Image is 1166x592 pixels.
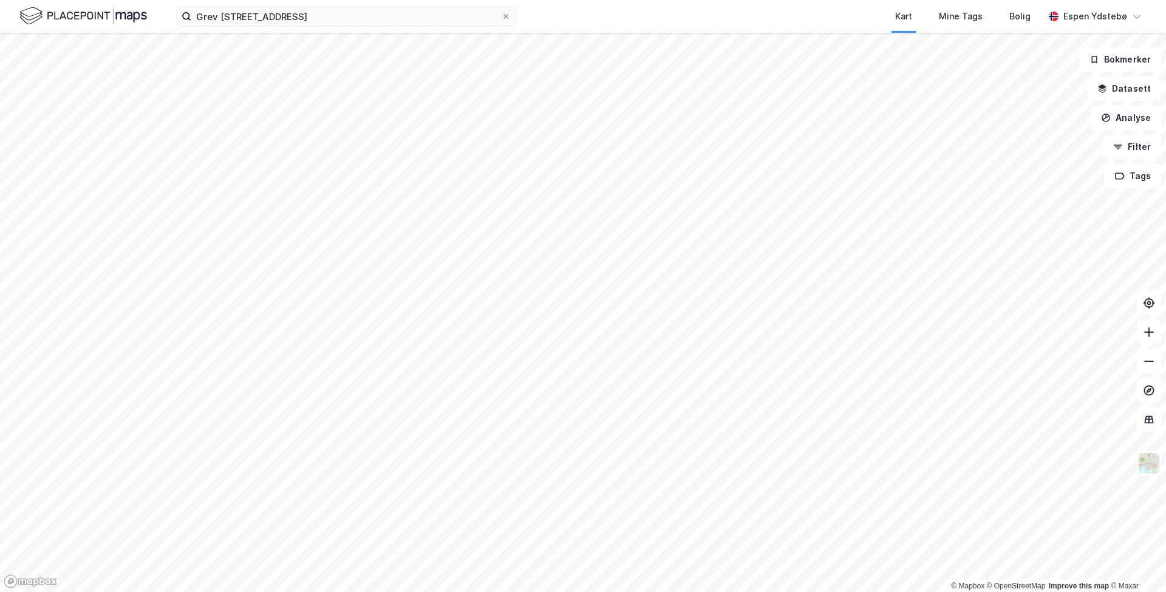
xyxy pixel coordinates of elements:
[1049,582,1109,590] a: Improve this map
[1087,77,1161,101] button: Datasett
[1103,135,1161,159] button: Filter
[191,7,501,26] input: Søk på adresse, matrikkel, gårdeiere, leietakere eller personer
[951,582,984,590] a: Mapbox
[1105,534,1166,592] div: Kontrollprogram for chat
[895,9,912,24] div: Kart
[4,574,57,588] a: Mapbox homepage
[19,5,147,27] img: logo.f888ab2527a4732fd821a326f86c7f29.svg
[1091,106,1161,130] button: Analyse
[987,582,1046,590] a: OpenStreetMap
[1063,9,1127,24] div: Espen Ydstebø
[939,9,983,24] div: Mine Tags
[1105,534,1166,592] iframe: Chat Widget
[1009,9,1031,24] div: Bolig
[1079,47,1161,72] button: Bokmerker
[1105,164,1161,188] button: Tags
[1137,452,1161,475] img: Z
